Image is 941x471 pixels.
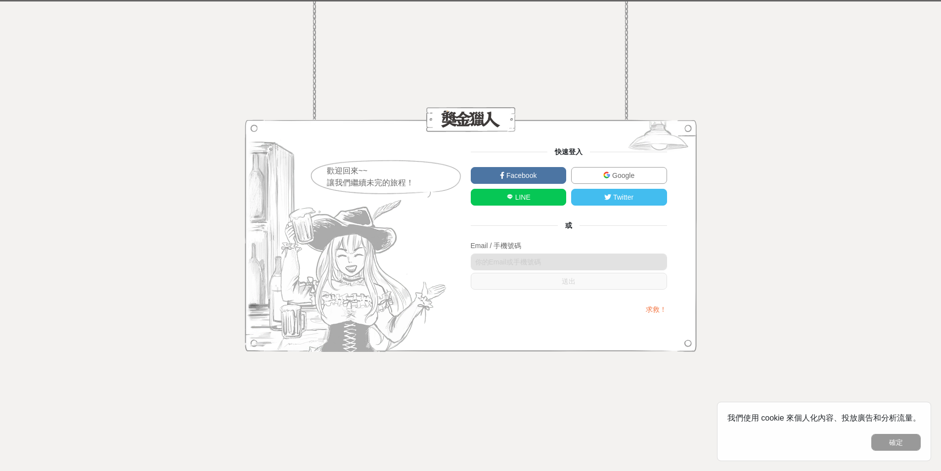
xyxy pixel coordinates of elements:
span: 我們使用 cookie 來個人化內容、投放廣告和分析流量。 [727,414,921,422]
input: 你的Email或手機號碼 [471,254,667,270]
img: Google [603,171,610,178]
span: Google [610,171,634,179]
button: 確定 [871,434,921,451]
button: 送出 [471,273,667,290]
span: Facebook [504,171,537,179]
span: 或 [558,221,580,229]
img: Signup [620,120,697,157]
span: 快速登入 [547,148,590,156]
div: 歡迎回來~~ [327,165,462,177]
img: LINE [506,193,513,200]
a: 求救！ [646,305,667,313]
img: Signup [245,120,450,352]
div: 讓我們繼續未完的旅程！ [327,177,462,189]
span: LINE [513,193,531,201]
div: Email / 手機號碼 [471,241,667,251]
span: Twitter [611,193,633,201]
